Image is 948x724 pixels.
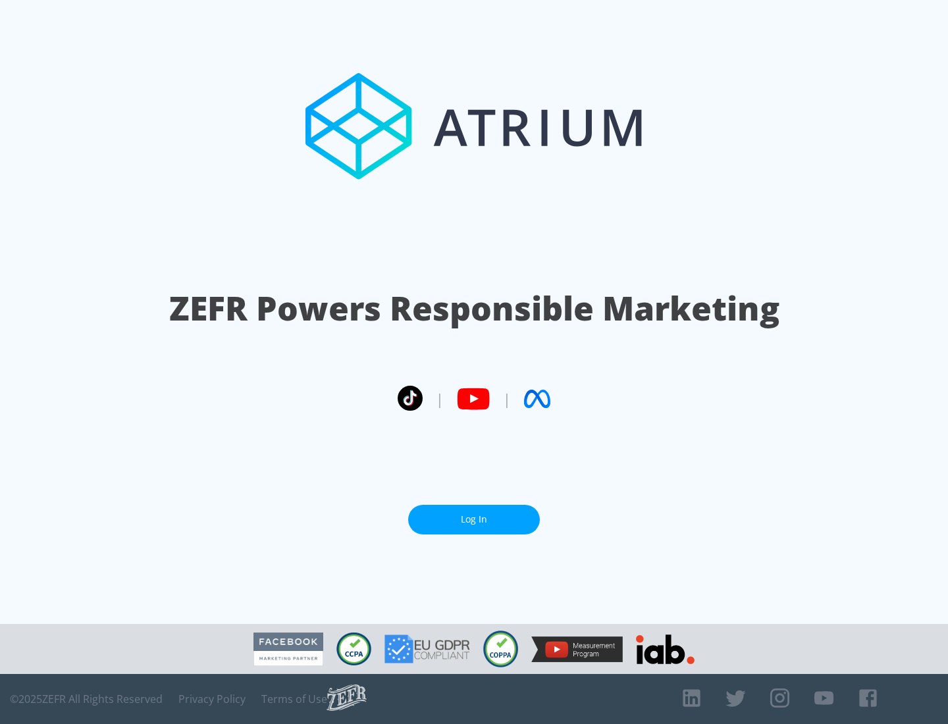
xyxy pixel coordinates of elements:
a: Privacy Policy [178,692,246,706]
img: YouTube Measurement Program [531,636,623,662]
img: GDPR Compliant [384,634,470,663]
span: | [503,389,511,409]
span: © 2025 ZEFR All Rights Reserved [10,692,163,706]
a: Terms of Use [261,692,327,706]
span: | [436,389,444,409]
img: Facebook Marketing Partner [253,633,323,666]
h1: ZEFR Powers Responsible Marketing [169,286,779,331]
a: Log In [408,505,540,534]
img: COPPA Compliant [483,631,518,667]
img: CCPA Compliant [336,633,371,665]
img: IAB [636,634,695,664]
